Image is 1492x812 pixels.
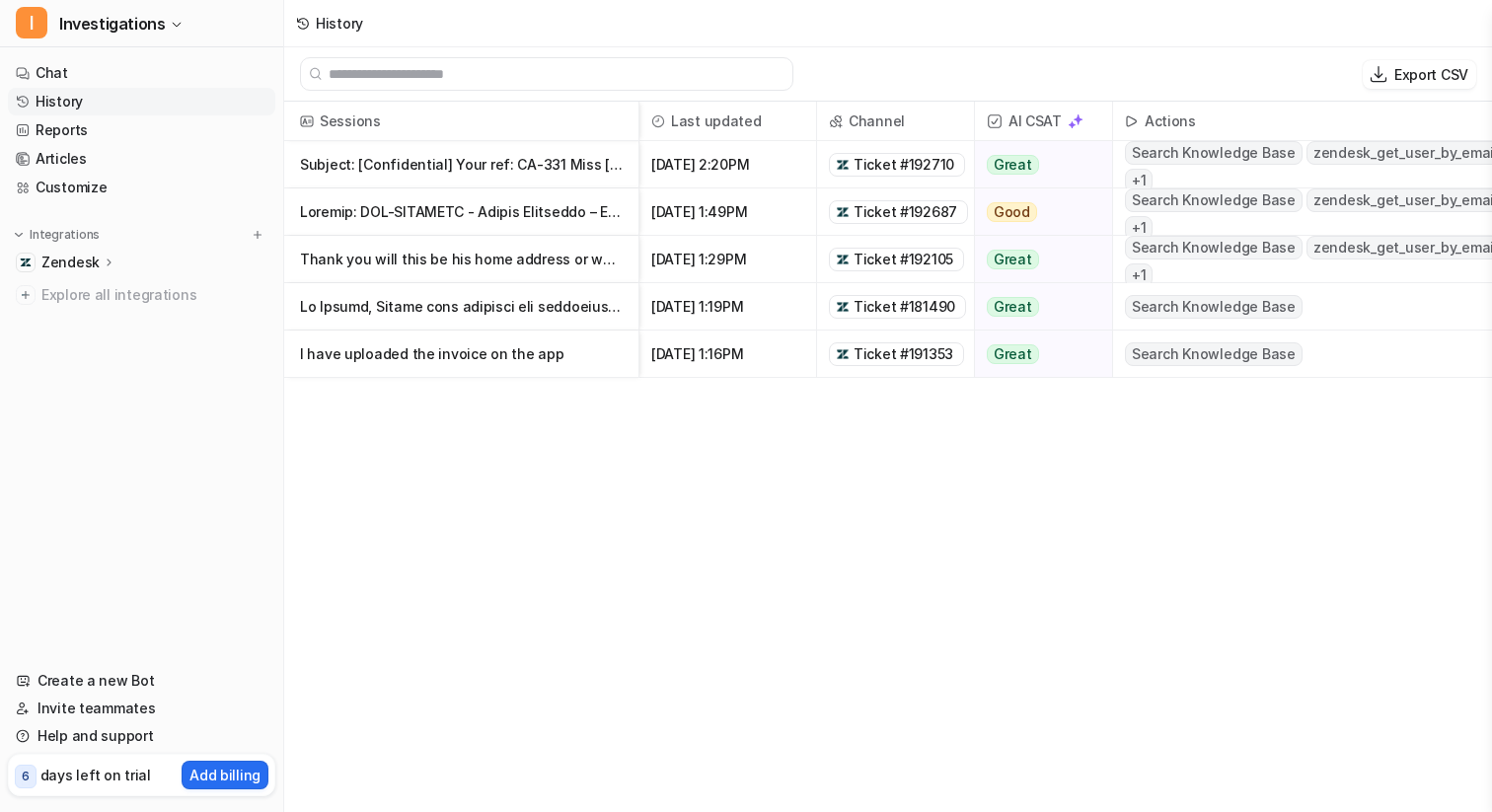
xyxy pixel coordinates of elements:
[987,344,1039,364] span: Great
[987,297,1039,317] span: Great
[8,88,275,115] a: History
[647,188,808,236] span: [DATE] 1:49PM
[647,102,808,141] span: Last updated
[854,250,953,269] span: Ticket #192105
[647,283,808,331] span: [DATE] 1:19PM
[300,331,623,378] p: I have uploaded the invoice on the app
[16,7,47,38] span: I
[16,285,36,305] img: explore all integrations
[300,236,623,283] p: Thank you will this be his home address or work address? Kind Regards Customer Care Team (Dunstab...
[975,236,1100,283] button: Great
[30,227,100,243] p: Integrations
[1125,236,1303,259] span: Search Knowledge Base
[836,155,958,175] a: Ticket #192710
[8,695,275,722] a: Invite teammates
[41,253,100,272] p: Zendesk
[987,155,1039,175] span: Great
[12,228,26,242] img: expand menu
[1363,60,1476,89] button: Export CSV
[836,300,850,314] img: zendesk
[189,765,261,785] p: Add billing
[251,228,264,242] img: menu_add.svg
[8,281,275,309] a: Explore all integrations
[836,344,957,364] a: Ticket #191353
[1125,295,1303,319] span: Search Knowledge Base
[8,174,275,201] a: Customize
[836,202,961,222] a: Ticket #192687
[647,236,808,283] span: [DATE] 1:29PM
[40,765,151,785] p: days left on trial
[836,205,850,219] img: zendesk
[836,253,850,266] img: zendesk
[975,331,1100,378] button: Great
[1125,169,1154,192] span: + 1
[983,102,1104,141] span: AI CSAT
[1125,188,1303,212] span: Search Knowledge Base
[854,344,953,364] span: Ticket #191353
[8,722,275,750] a: Help and support
[975,283,1100,331] button: Great
[975,188,1100,236] button: Good
[300,188,623,236] p: Loremip: DOL-SITAMETC - Adipis Elitseddo – Eiusmodtempor inci Utlab Etdolor Magnaaliqu Enimadmini...
[8,667,275,695] a: Create a new Bot
[300,141,623,188] p: Subject: [Confidential] Your ref: CA-331 Miss [PERSON_NAME] complaint about [PERSON_NAME]
[854,297,955,317] span: Ticket #181490
[41,279,267,311] span: Explore all integrations
[987,202,1037,222] span: Good
[1145,102,1196,141] h2: Actions
[836,250,957,269] a: Ticket #192105
[1125,216,1154,240] span: + 1
[836,158,850,172] img: zendesk
[647,331,808,378] span: [DATE] 1:16PM
[182,761,268,789] button: Add billing
[836,297,959,317] a: Ticket #181490
[316,13,363,34] div: History
[836,347,850,361] img: zendesk
[8,225,106,245] button: Integrations
[8,116,275,144] a: Reports
[300,283,623,331] p: Lo Ipsumd, Sitame cons adipisci eli seddoeius tempo inc ut lab. Etdolorem ali eni admi veniamquis...
[20,257,32,268] img: Zendesk
[1125,141,1303,165] span: Search Knowledge Base
[825,102,966,141] span: Channel
[8,145,275,173] a: Articles
[59,10,165,37] span: Investigations
[854,155,954,175] span: Ticket #192710
[8,59,275,87] a: Chat
[1125,342,1303,366] span: Search Knowledge Base
[854,202,957,222] span: Ticket #192687
[647,141,808,188] span: [DATE] 2:20PM
[22,768,30,785] p: 6
[292,102,631,141] span: Sessions
[1125,263,1154,287] span: + 1
[975,141,1100,188] button: Great
[987,250,1039,269] span: Great
[1394,64,1468,85] p: Export CSV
